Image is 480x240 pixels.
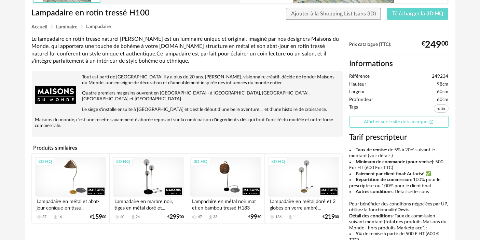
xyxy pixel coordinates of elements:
div: 37 [43,215,47,219]
span: 98cm [437,81,449,88]
b: Détail des conditions [349,214,393,218]
span: 249234 [432,74,449,80]
div: € 00 [90,215,106,219]
span: Open In New icon [429,119,434,124]
div: Le lampadaire en rotin tressé naturel [PERSON_NAME] est un luminaire unique et original, imaginé ... [32,36,343,65]
span: Download icon [131,215,136,220]
li: : Détail ci-dessous [349,189,449,195]
h1: Lampadaire en rotin tressé H100 [32,8,202,18]
div: Lampadaire en métal noir mat et en bambou tressé H183 [190,197,261,211]
b: Devis [398,207,409,212]
div: 3D HQ [268,157,288,166]
div: 33 [213,215,217,219]
span: Luminaire [56,25,78,29]
a: 3D HQ Lampadaire en marbre noir, tiges en métal doré et... 40 Download icon 24 €29900 [110,154,187,223]
div: Lampadaire en métal et abat-jour conique en tissu... [35,197,106,211]
div: 111 [293,215,299,219]
span: 60cm [437,89,449,95]
div: Prix catalogue (TTC): [349,42,449,54]
h4: Produits similaires [32,143,343,153]
span: Accueil [32,25,47,29]
span: Télécharger la 3D HQ [392,11,443,16]
span: 99 [250,215,257,219]
span: 159 [92,215,102,219]
b: Répartition de commission [356,177,411,182]
li: : Autorisé ✅ [349,171,449,177]
a: Afficher sur le site de la marqueOpen In New icon [349,116,449,128]
span: 249 [425,42,442,48]
div: € 00 [422,42,449,48]
span: 60cm [437,97,449,103]
div: 3D HQ [191,157,210,166]
a: 3D HQ Lampadaire en métal doré et 2 globes en verre ambré... 136 Download icon 111 €21900 [265,154,342,223]
p: Le siège s'installe ensuite à [GEOGRAPHIC_DATA] et c'est le début d'une belle aventure.... et d'u... [35,107,339,113]
div: 47 [198,215,202,219]
span: Download icon [208,215,213,220]
div: 136 [275,215,282,219]
a: 3D HQ Lampadaire en métal et abat-jour conique en tissu... 37 Download icon 16 €15900 [32,154,109,223]
p: Tout est parti de [GEOGRAPHIC_DATA] il y a plus de 20 ans. [PERSON_NAME], visionnaire créatif, dé... [35,74,339,86]
div: Breadcrumb [32,24,449,29]
h3: Tarif prescripteur [349,132,449,142]
li: : 100% pour le prescripteur ou 100% pour le client final [349,177,449,189]
div: Lampadaire en marbre noir, tiges en métal doré et... [113,197,184,211]
div: 24 [136,215,140,219]
span: Download icon [288,215,293,220]
div: € 50 [248,215,261,219]
div: 16 [58,215,62,219]
span: Ajouter à la Shopping List (sans 3D) [291,11,376,16]
b: Autres conditions [356,189,393,194]
p: Maisons du monde, c'est une recette savamment élaborée reposant sur la combinaison d'ingrédients ... [35,117,339,129]
button: Ajouter à la Shopping List (sans 3D) [286,8,381,20]
span: Largeur [349,89,365,95]
b: Taux de remise [356,148,386,152]
b: Minimum de commande (pour remise) [356,160,433,164]
span: Lampadaire [86,24,111,29]
div: € 00 [167,215,184,219]
li: : 500 Eur HT (600 Eur TTC) [349,159,449,171]
span: Référence [349,74,370,80]
div: 3D HQ [36,157,55,166]
p: Quatre premiers magasins ouvrent en [GEOGRAPHIC_DATA] - à [GEOGRAPHIC_DATA], [GEOGRAPHIC_DATA], [... [35,90,339,102]
div: € 00 [323,215,339,219]
span: Tags [349,104,358,114]
span: Download icon [53,215,58,220]
span: rotin [434,104,449,113]
span: Hauteur [349,81,367,88]
button: Télécharger la 3D HQ [387,8,449,20]
b: Paiement par client final [356,172,405,176]
span: Profondeur [349,97,373,103]
div: Lampadaire en métal doré et 2 globes en verre ambré... [268,197,339,211]
span: 219 [325,215,335,219]
div: 3D HQ [113,157,133,166]
div: 40 [120,215,124,219]
li: : de 5% à 20% suivant le montant (voir détails) [349,147,449,159]
img: brand logo [35,74,76,115]
a: 3D HQ Lampadaire en métal noir mat et en bambou tressé H183 47 Download icon 33 €9950 [187,154,264,223]
h2: Informations [349,59,449,69]
span: 299 [169,215,180,219]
